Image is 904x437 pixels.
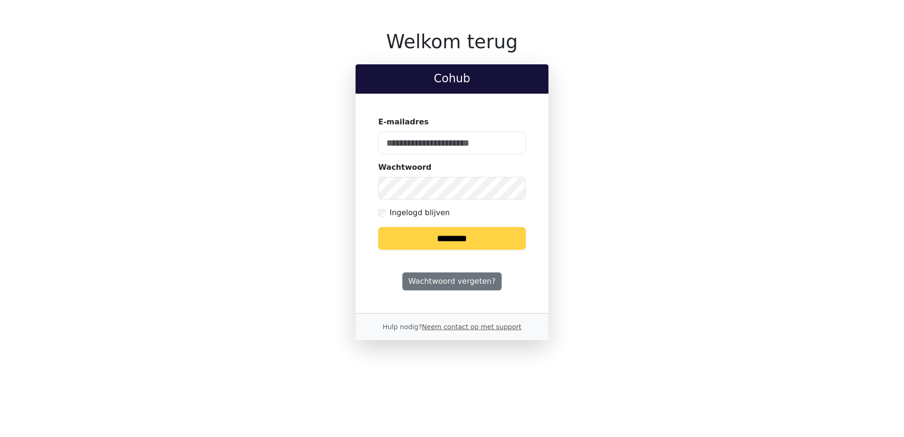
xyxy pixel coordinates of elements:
small: Hulp nodig? [382,323,522,331]
label: Wachtwoord [378,162,432,173]
a: Wachtwoord vergeten? [402,272,502,290]
label: E-mailadres [378,116,429,128]
a: Neem contact op met support [422,323,521,331]
h1: Welkom terug [356,30,548,53]
label: Ingelogd blijven [390,207,450,218]
h2: Cohub [363,72,541,86]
